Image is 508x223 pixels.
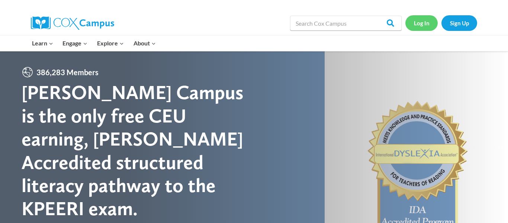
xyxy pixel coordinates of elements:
button: Child menu of Engage [58,35,93,51]
div: [PERSON_NAME] Campus is the only free CEU earning, [PERSON_NAME] Accredited structured literacy p... [22,81,254,220]
nav: Primary Navigation [27,35,160,51]
button: Child menu of Learn [27,35,58,51]
a: Sign Up [441,15,477,31]
input: Search Cox Campus [290,16,402,31]
span: 386,283 Members [33,66,102,78]
nav: Secondary Navigation [405,15,477,31]
button: Child menu of Explore [92,35,129,51]
button: Child menu of About [129,35,161,51]
a: Log In [405,15,438,31]
img: Cox Campus [31,16,114,30]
